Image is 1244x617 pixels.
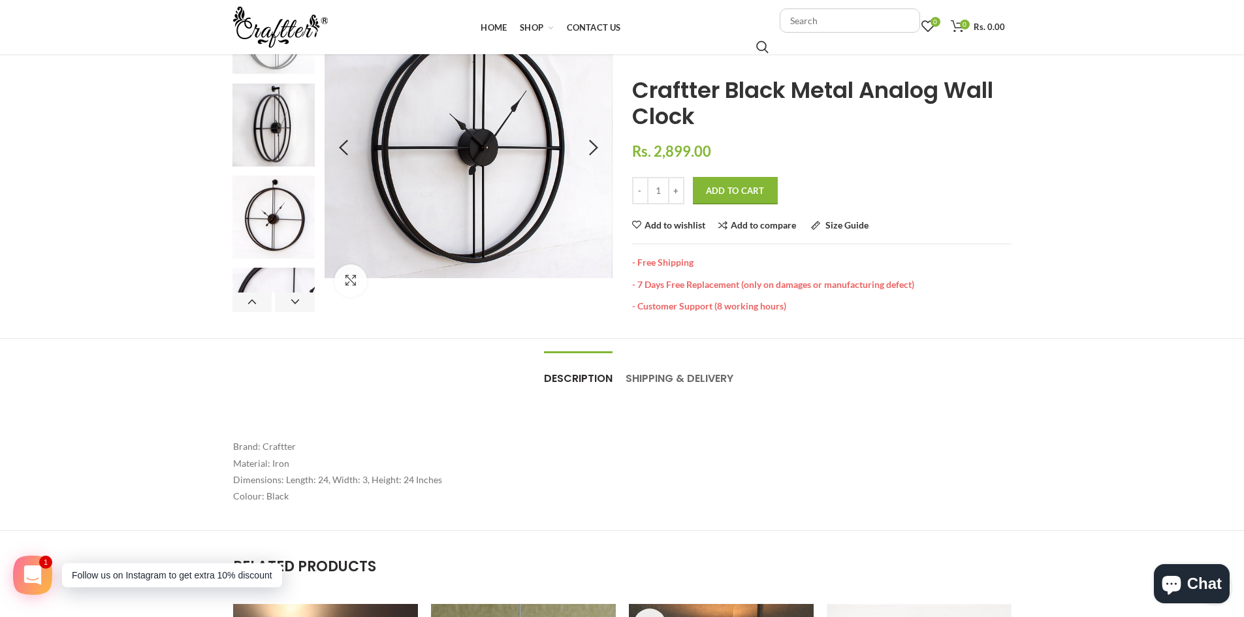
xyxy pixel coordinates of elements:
[233,438,1012,504] div: Brand: Craftter Material: Iron Dimensions: Length: 24, Width: 3, Height: 24 Inches Colour: Black
[632,142,711,160] span: Rs. 2,899.00
[474,14,513,40] a: Home
[780,8,920,33] input: Search
[825,219,869,230] span: Size Guide
[560,14,628,40] a: Contact Us
[931,17,940,27] span: 0
[544,371,613,386] span: Description
[668,177,684,204] input: +
[520,22,543,33] span: Shop
[232,84,315,166] img: RHP-18-3_150x_crop_center.jpg
[544,352,613,392] a: Description
[645,221,705,230] span: Add to wishlist
[811,221,869,230] a: Size Guide
[626,352,733,392] a: Shipping & Delivery
[974,22,1005,32] span: Rs. 0.00
[718,221,796,230] a: Add to compare
[756,40,769,54] input: Search
[626,371,733,386] span: Shipping & Delivery
[44,560,47,563] span: 1
[275,293,315,312] button: Next
[481,22,507,33] span: Home
[632,244,1012,312] div: - Free Shipping - 7 Days Free Replacement (only on damages or manufacturing defect) - Customer Su...
[632,177,648,204] input: -
[960,20,970,29] span: 0
[693,177,778,204] button: Add to Cart
[233,556,376,577] span: RELATED PRODUCTS
[632,221,705,230] a: Add to wishlist
[731,219,796,230] span: Add to compare
[632,74,993,133] span: Craftter Black Metal Analog Wall Clock
[944,14,1012,40] a: 0 Rs. 0.00
[232,176,315,259] img: RHP-18-4_150x_crop_center.jpg
[1150,564,1234,607] inbox-online-store-chat: Shopify online store chat
[567,22,621,33] span: Contact Us
[513,14,560,40] a: Shop
[232,293,272,312] button: Previous
[915,14,941,40] a: 0
[232,268,315,351] img: RHP-18-5_150x_crop_center.jpg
